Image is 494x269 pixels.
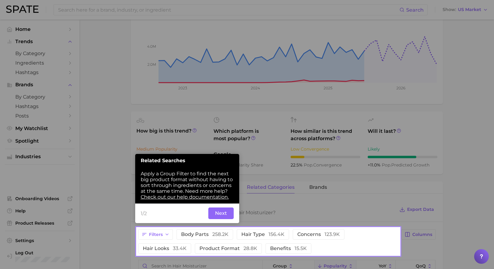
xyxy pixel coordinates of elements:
[269,231,284,237] span: 156.4k
[243,245,257,251] span: 28.8k
[149,232,163,237] span: Filters
[270,246,307,251] span: benefits
[143,246,187,251] span: hair looks
[212,231,228,237] span: 258.2k
[173,245,187,251] span: 33.4k
[297,232,340,237] span: concerns
[181,232,228,237] span: body parts
[241,232,284,237] span: hair type
[199,246,257,251] span: product format
[325,231,340,237] span: 123.9k
[138,229,173,240] button: Filters
[295,245,307,251] span: 15.5k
